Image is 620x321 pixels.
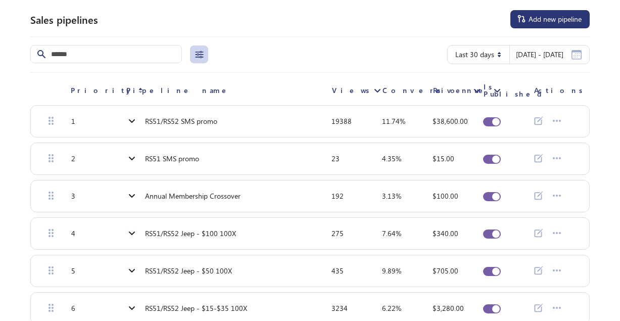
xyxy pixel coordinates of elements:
[71,230,75,237] div: 4
[331,305,348,312] div: 3234
[145,267,232,275] span: RS51/RS52 Jeep - $50 100X
[141,224,240,243] a: RS51/RS52 Jeep - $100 100X
[141,262,236,280] a: RS51/RS52 Jeep - $50 100X
[141,150,203,168] a: RS51 SMS promo
[141,187,245,205] a: Annual Membership Crossover
[141,112,221,130] a: RS51/RS52 SMS promo
[433,267,458,274] div: $705.00
[71,267,75,274] div: 5
[529,15,582,23] span: Add new pipeline
[71,193,75,200] div: 3
[332,87,370,94] span: Views
[433,87,490,94] span: Revenue
[30,13,98,25] h2: Sales pipelines
[506,45,586,64] button: [DATE] - [DATE]
[516,51,563,59] span: [DATE] - [DATE]
[433,305,464,312] div: $3,280.00
[383,87,469,94] span: Conversion
[433,193,458,200] div: $100.00
[382,118,405,125] div: 11.74%
[484,83,543,98] span: Is Published
[534,87,583,94] span: Actions
[382,155,401,162] div: 4.35%
[433,118,468,125] div: $38,600.00
[331,267,344,274] div: 435
[382,305,401,312] div: 6.22%
[331,230,344,237] div: 275
[331,118,352,125] div: 19388
[71,87,133,94] span: Priority
[126,87,233,94] span: Pipeline name
[382,230,401,237] div: 7.64%
[145,230,236,238] span: RS51/RS52 Jeep - $100 100X
[71,155,75,162] div: 2
[433,230,458,237] div: $340.00
[433,155,454,162] div: $15.00
[382,267,401,274] div: 9.89%
[145,117,217,125] span: RS51/RS52 SMS promo
[331,155,340,162] div: 23
[145,192,241,200] span: Annual Membership Crossover
[141,299,251,317] a: RS51/RS52 Jeep - $15-$35 100X
[145,155,199,163] span: RS51 SMS promo
[331,193,344,200] div: 192
[510,10,590,28] button: Add new pipeline
[145,304,247,312] span: RS51/RS52 Jeep - $15-$35 100X
[382,193,401,200] div: 3.13%
[71,118,75,125] div: 1
[71,305,75,312] div: 6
